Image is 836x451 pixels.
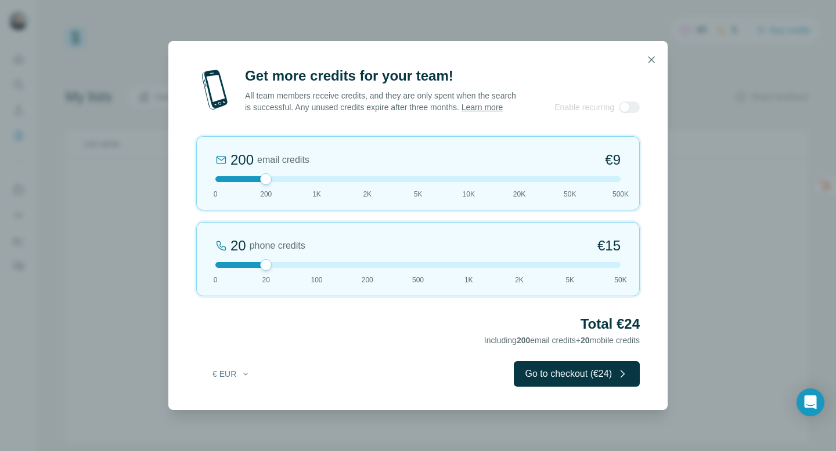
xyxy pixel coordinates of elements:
span: phone credits [250,239,305,253]
span: 100 [311,275,322,285]
span: 20K [513,189,525,199]
span: email credits [257,153,309,167]
span: 200 [260,189,272,199]
span: 200 [517,336,530,345]
div: Open Intercom Messenger [797,388,824,416]
img: mobile-phone [196,67,233,113]
a: Learn more [462,103,503,112]
span: €9 [605,151,621,169]
span: 1K [464,275,473,285]
span: 2K [363,189,372,199]
span: 500 [412,275,424,285]
p: All team members receive credits, and they are only spent when the search is successful. Any unus... [245,90,517,113]
span: 20 [581,336,590,345]
span: 2K [515,275,524,285]
span: 0 [214,189,218,199]
span: 5K [565,275,574,285]
span: 5K [414,189,423,199]
button: Go to checkout (€24) [514,361,640,387]
span: €15 [597,237,621,255]
h2: Total €24 [196,315,640,333]
span: 10K [463,189,475,199]
span: 200 [362,275,373,285]
span: 50K [614,275,626,285]
div: 20 [230,237,246,255]
span: Including email credits + mobile credits [484,336,640,345]
span: 20 [262,275,270,285]
button: € EUR [204,363,258,384]
span: Enable recurring [554,101,614,113]
span: 500K [612,189,629,199]
span: 0 [214,275,218,285]
div: 200 [230,151,254,169]
span: 1K [312,189,321,199]
span: 50K [564,189,576,199]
